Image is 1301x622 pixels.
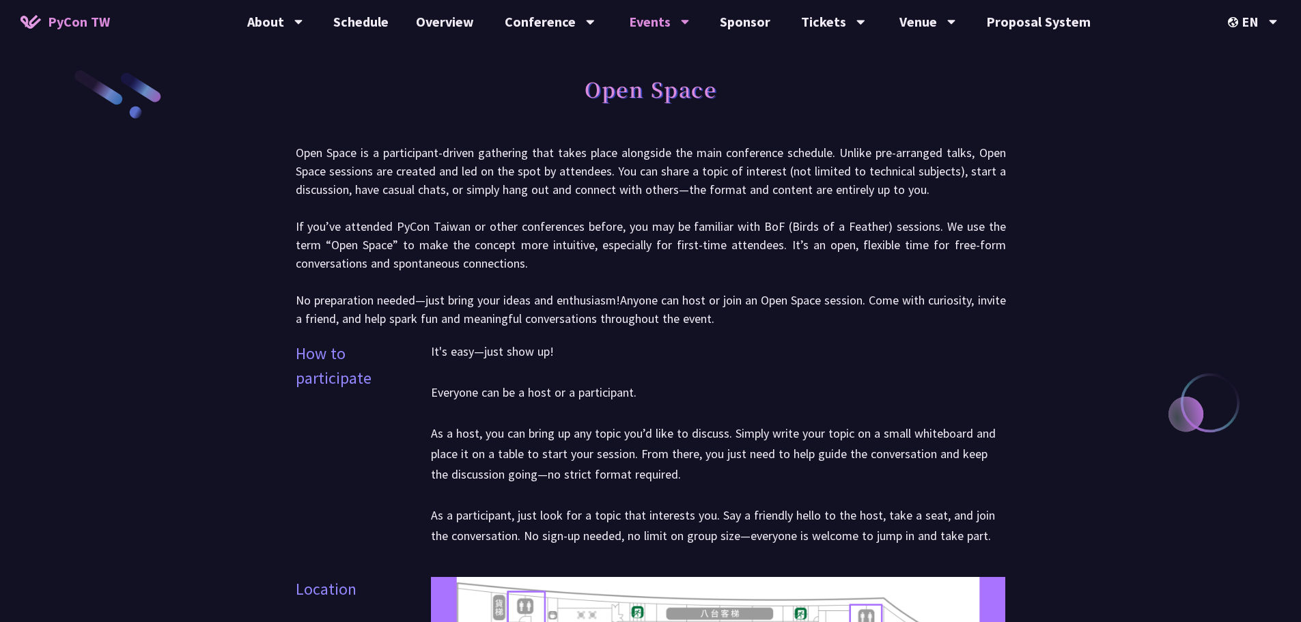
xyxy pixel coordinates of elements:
p: Location [296,577,356,602]
a: PyCon TW [7,5,124,39]
span: PyCon TW [48,12,110,32]
img: Locale Icon [1228,17,1242,27]
img: Home icon of PyCon TW 2025 [20,15,41,29]
h1: Open Space [585,68,716,109]
p: It's easy—just show up! Everyone can be a host or a participant. As a host, you can bring up any ... [431,341,1006,546]
p: How to participate [296,341,410,391]
p: Open Space is a participant-driven gathering that takes place alongside the main conference sched... [296,143,1006,328]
